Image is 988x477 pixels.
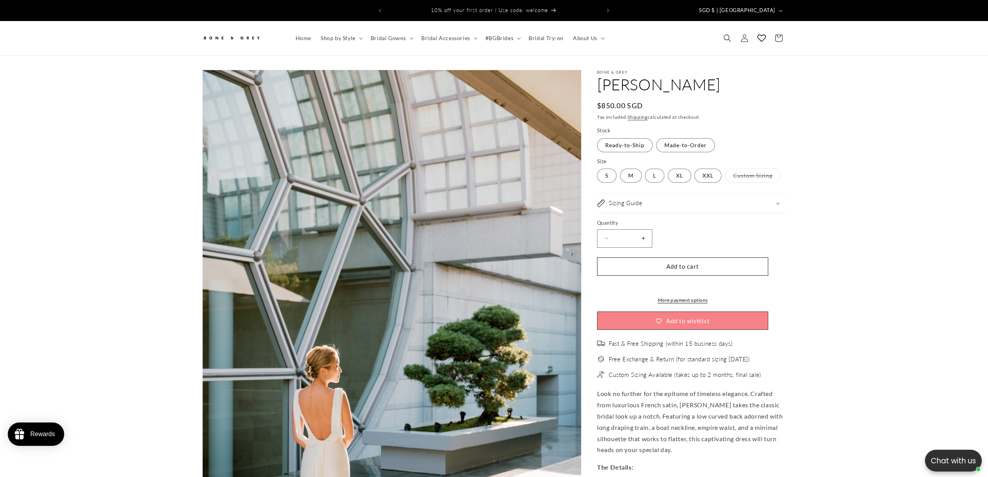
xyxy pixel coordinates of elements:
[609,371,761,379] span: Custom Sizing Available (takes up to 2 months, final sale)
[656,138,715,152] label: Made-to-Order
[694,3,786,18] button: SGD $ | [GEOGRAPHIC_DATA]
[597,70,786,74] p: Bone & Grey
[371,35,406,42] span: Bridal Gowns
[597,390,783,453] span: Look no further for the epitome of timeless elegance. Crafted from luxurious French satin, [PERSO...
[597,74,786,95] h1: [PERSON_NAME]
[668,169,691,183] label: XL
[417,30,481,46] summary: Bridal Accessories
[599,3,617,18] button: Next announcement
[597,297,768,304] a: More payment options
[725,169,781,183] label: Custom Sizing
[316,30,366,46] summary: Shop by Style
[925,450,982,472] button: Open chatbox
[291,30,316,46] a: Home
[421,35,470,42] span: Bridal Accessories
[597,127,611,135] legend: Stock
[30,431,55,438] div: Rewards
[627,114,648,120] a: Shipping
[645,169,664,183] label: L
[609,199,642,207] h2: Sizing Guide
[620,169,642,183] label: M
[597,257,768,276] button: Add to cart
[699,7,775,14] span: SGD $ | [GEOGRAPHIC_DATA]
[573,35,597,42] span: About Us
[371,3,389,18] button: Previous announcement
[694,169,722,183] label: XXL
[597,158,608,165] legend: Size
[609,340,733,348] span: Fast & Free Shipping (within 15 business days)
[529,35,564,42] span: Bridal Try-on
[485,35,513,42] span: #BGBrides
[366,30,417,46] summary: Bridal Gowns
[597,113,786,121] div: Tax included. calculated at checkout.
[597,138,653,152] label: Ready-to-Ship
[431,7,548,13] span: 10% off your first order | Use code: welcome
[597,371,605,378] img: needle.png
[296,35,311,42] span: Home
[609,356,750,363] span: Free Exchange & Return (for standard sizing [DATE])
[568,30,608,46] summary: About Us
[719,30,736,47] summary: Search
[597,194,786,213] summary: Sizing Guide
[597,355,605,363] img: exchange_2.png
[597,312,768,330] button: Add to wishlist
[597,219,768,227] label: Quantity
[925,455,982,466] p: Chat with us
[202,32,261,44] img: Bone and Grey Bridal
[481,30,524,46] summary: #BGBrides
[524,30,568,46] a: Bridal Try-on
[321,35,356,42] span: Shop by Style
[200,29,283,48] a: Bone and Grey Bridal
[597,169,617,183] label: S
[597,100,643,111] span: $850.00 SGD
[597,463,633,471] strong: The Details:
